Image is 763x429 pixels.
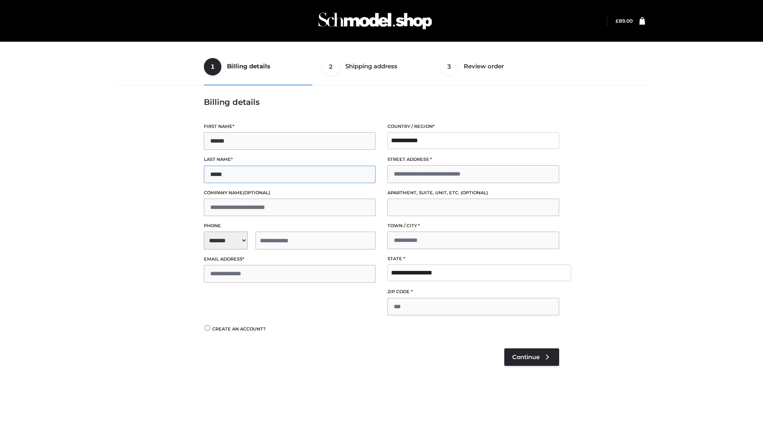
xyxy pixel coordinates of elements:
label: Apartment, suite, unit, etc. [387,189,559,197]
label: ZIP Code [387,288,559,296]
label: Street address [387,156,559,163]
a: £89.00 [616,18,633,24]
label: Email address [204,255,376,263]
input: Create an account? [204,325,211,330]
label: Phone [204,222,376,230]
label: Last name [204,156,376,163]
h3: Billing details [204,97,559,107]
img: Schmodel Admin 964 [316,5,435,37]
span: Continue [512,354,540,361]
label: Town / City [387,222,559,230]
label: First name [204,123,376,130]
a: Continue [504,348,559,366]
span: £ [616,18,619,24]
label: Country / Region [387,123,559,130]
bdi: 89.00 [616,18,633,24]
span: (optional) [461,190,488,195]
span: Create an account? [212,326,266,332]
label: Company name [204,189,376,197]
label: State [387,255,559,263]
span: (optional) [243,190,270,195]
